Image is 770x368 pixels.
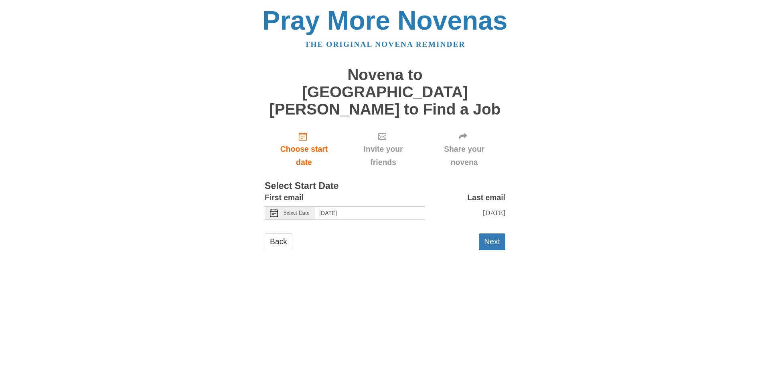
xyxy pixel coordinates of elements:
span: Invite your friends [351,143,415,169]
h3: Select Start Date [265,181,505,191]
button: Next [479,233,505,250]
a: The original novena reminder [305,40,466,48]
div: Click "Next" to confirm your start date first. [343,126,423,173]
label: Last email [467,191,505,204]
a: Back [265,233,292,250]
h1: Novena to [GEOGRAPHIC_DATA][PERSON_NAME] to Find a Job [265,66,505,118]
label: First email [265,191,304,204]
div: Click "Next" to confirm your start date first. [423,126,505,173]
a: Pray More Novenas [263,6,508,35]
span: Choose start date [273,143,335,169]
span: Share your novena [431,143,497,169]
a: Choose start date [265,126,343,173]
span: Select Date [284,210,309,216]
span: [DATE] [483,209,505,217]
